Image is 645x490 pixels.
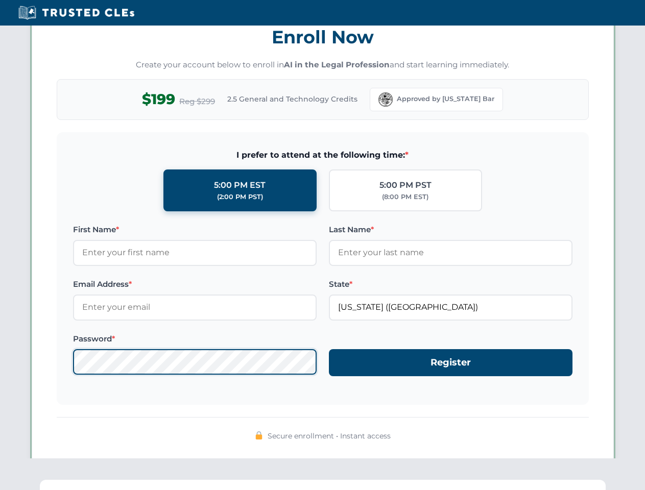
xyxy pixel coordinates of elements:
[73,149,572,162] span: I prefer to attend at the following time:
[73,333,317,345] label: Password
[142,88,175,111] span: $199
[329,224,572,236] label: Last Name
[329,278,572,290] label: State
[329,240,572,265] input: Enter your last name
[217,192,263,202] div: (2:00 PM PST)
[255,431,263,439] img: 🔒
[329,349,572,376] button: Register
[397,94,494,104] span: Approved by [US_STATE] Bar
[73,295,317,320] input: Enter your email
[378,92,393,107] img: Florida Bar
[73,240,317,265] input: Enter your first name
[57,21,589,53] h3: Enroll Now
[214,179,266,192] div: 5:00 PM EST
[382,192,428,202] div: (8:00 PM EST)
[73,224,317,236] label: First Name
[15,5,137,20] img: Trusted CLEs
[73,278,317,290] label: Email Address
[284,60,390,69] strong: AI in the Legal Profession
[57,59,589,71] p: Create your account below to enroll in and start learning immediately.
[268,430,391,442] span: Secure enrollment • Instant access
[179,95,215,108] span: Reg $299
[227,93,357,105] span: 2.5 General and Technology Credits
[379,179,432,192] div: 5:00 PM PST
[329,295,572,320] input: Florida (FL)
